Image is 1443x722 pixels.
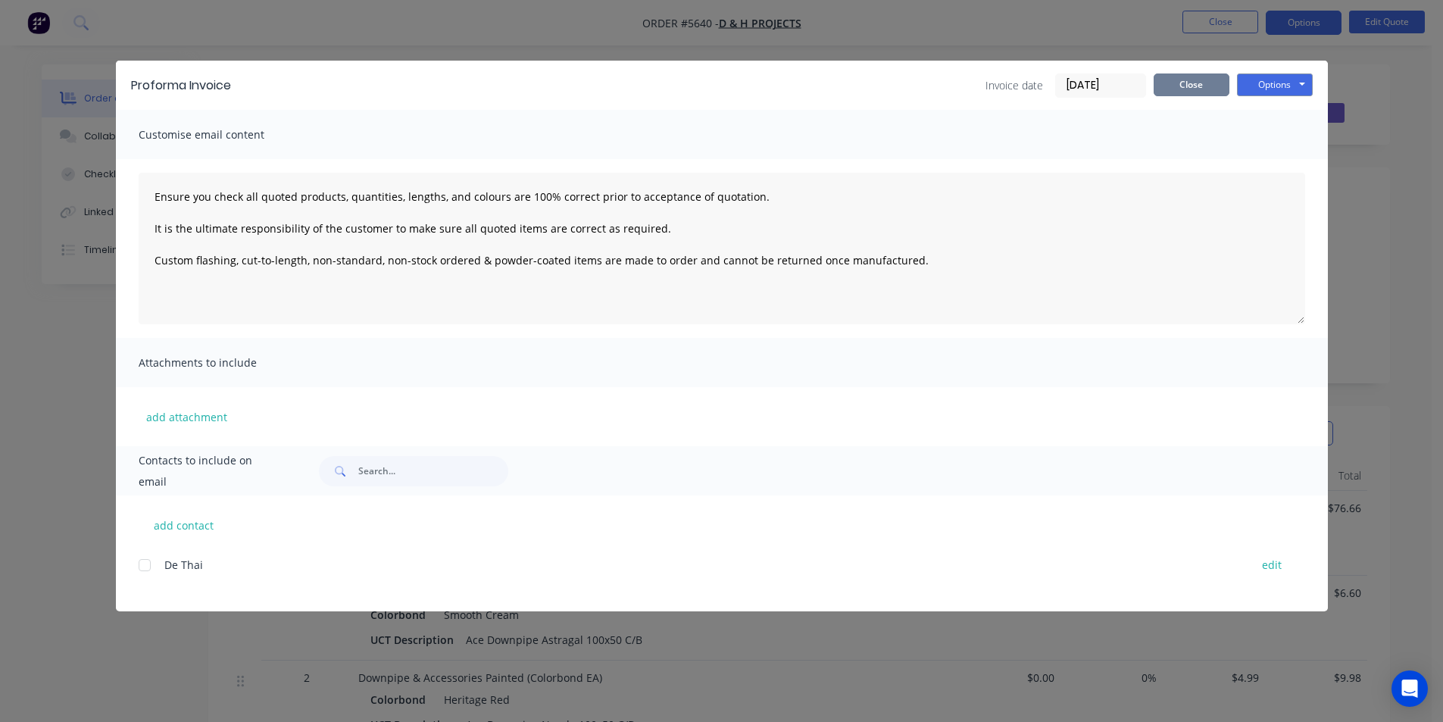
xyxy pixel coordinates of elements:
textarea: Ensure you check all quoted products, quantities, lengths, and colours are 100% correct prior to ... [139,173,1305,324]
span: De Thai [164,558,203,572]
span: Invoice date [985,77,1043,93]
button: add attachment [139,405,235,428]
button: Options [1237,73,1313,96]
span: Attachments to include [139,352,305,374]
input: Search... [358,456,508,486]
button: add contact [139,514,230,536]
span: Customise email content [139,124,305,145]
div: Proforma Invoice [131,77,231,95]
button: Close [1154,73,1229,96]
span: Contacts to include on email [139,450,282,492]
div: Open Intercom Messenger [1391,670,1428,707]
button: edit [1253,555,1291,575]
